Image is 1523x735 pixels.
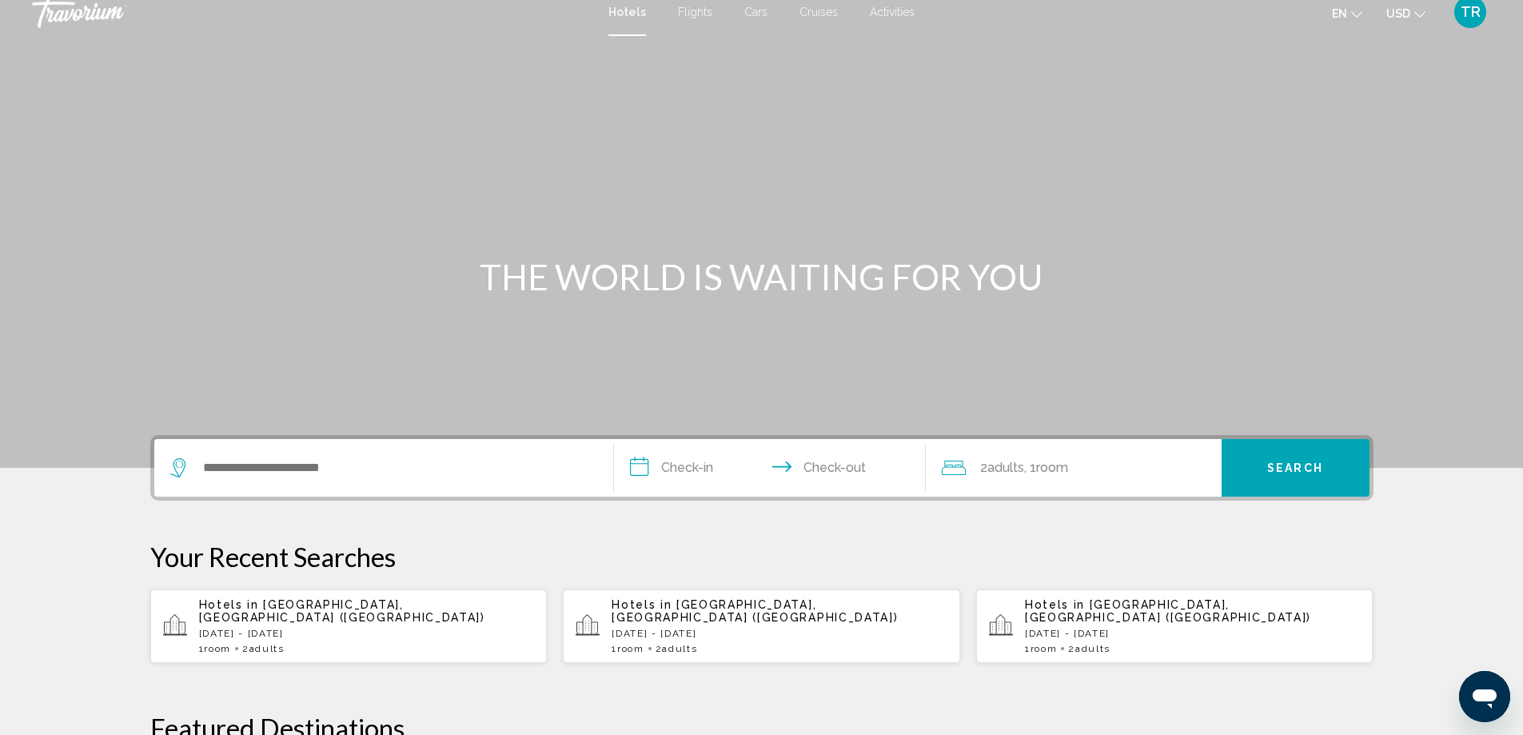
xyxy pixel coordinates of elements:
span: [GEOGRAPHIC_DATA], [GEOGRAPHIC_DATA] ([GEOGRAPHIC_DATA]) [1025,598,1311,624]
button: Change currency [1386,2,1425,25]
span: Hotels in [199,598,259,611]
span: Adults [249,643,285,654]
span: [GEOGRAPHIC_DATA], [GEOGRAPHIC_DATA] ([GEOGRAPHIC_DATA]) [612,598,898,624]
span: Room [1031,643,1058,654]
span: TR [1461,4,1481,20]
p: [DATE] - [DATE] [1025,628,1361,639]
span: 1 [612,643,644,654]
span: [GEOGRAPHIC_DATA], [GEOGRAPHIC_DATA] ([GEOGRAPHIC_DATA]) [199,598,485,624]
a: Cars [744,6,767,18]
button: Hotels in [GEOGRAPHIC_DATA], [GEOGRAPHIC_DATA] ([GEOGRAPHIC_DATA])[DATE] - [DATE]1Room2Adults [150,589,548,664]
a: Flights [678,6,712,18]
span: en [1332,7,1347,20]
span: 1 [199,643,231,654]
span: Hotels in [1025,598,1085,611]
button: Travelers: 2 adults, 0 children [926,439,1222,497]
div: Search widget [154,439,1370,497]
span: 2 [656,643,698,654]
a: Activities [870,6,915,18]
span: USD [1386,7,1410,20]
p: [DATE] - [DATE] [612,628,947,639]
span: Room [204,643,231,654]
a: Cruises [799,6,838,18]
p: [DATE] - [DATE] [199,628,535,639]
span: Room [1036,460,1068,475]
span: , 1 [1024,457,1068,479]
span: 2 [980,457,1024,479]
span: Search [1267,462,1323,475]
span: 2 [242,643,285,654]
span: Hotels in [612,598,672,611]
a: Hotels [608,6,646,18]
span: Adults [987,460,1024,475]
span: 2 [1068,643,1110,654]
iframe: Button to launch messaging window [1459,671,1510,722]
span: Adults [662,643,697,654]
h1: THE WORLD IS WAITING FOR YOU [462,256,1062,298]
button: Change language [1332,2,1362,25]
p: Your Recent Searches [150,541,1373,573]
button: Hotels in [GEOGRAPHIC_DATA], [GEOGRAPHIC_DATA] ([GEOGRAPHIC_DATA])[DATE] - [DATE]1Room2Adults [563,589,960,664]
span: 1 [1025,643,1057,654]
button: Check in and out dates [614,439,926,497]
span: Room [617,643,644,654]
span: Adults [1075,643,1110,654]
button: Hotels in [GEOGRAPHIC_DATA], [GEOGRAPHIC_DATA] ([GEOGRAPHIC_DATA])[DATE] - [DATE]1Room2Adults [976,589,1373,664]
button: Search [1222,439,1370,497]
